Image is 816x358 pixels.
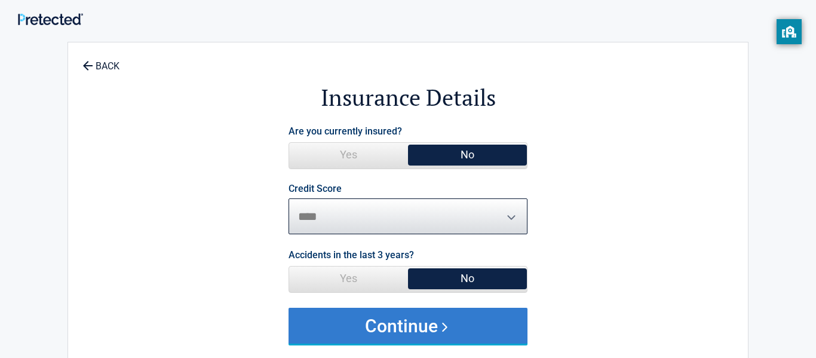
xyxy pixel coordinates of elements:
[408,267,527,290] span: No
[289,247,414,263] label: Accidents in the last 3 years?
[18,13,83,25] img: Main Logo
[289,308,527,344] button: Continue
[289,123,402,139] label: Are you currently insured?
[289,143,408,167] span: Yes
[289,184,342,194] label: Credit Score
[408,143,527,167] span: No
[80,50,122,71] a: BACK
[134,82,682,113] h2: Insurance Details
[289,267,408,290] span: Yes
[777,19,802,44] button: privacy banner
